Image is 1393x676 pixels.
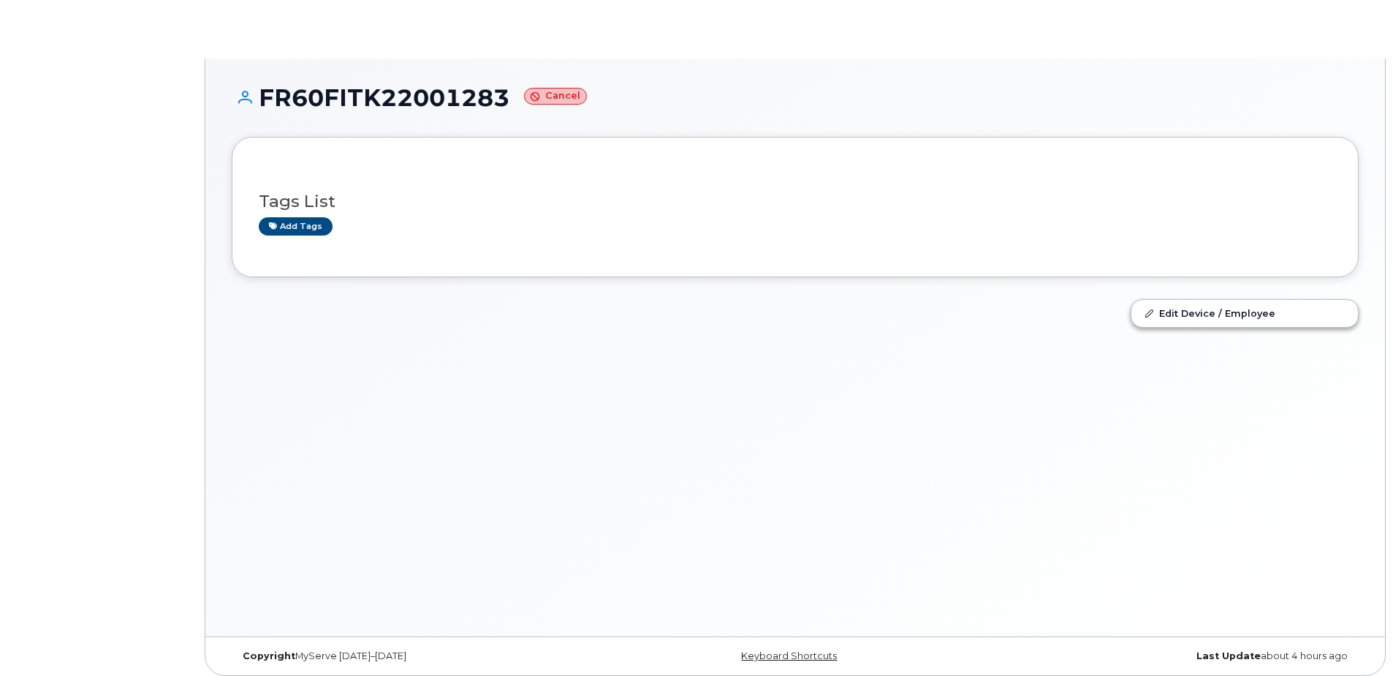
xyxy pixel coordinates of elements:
strong: Copyright [243,650,295,661]
h3: Tags List [259,192,1332,211]
a: Add tags [259,217,333,236]
a: Keyboard Shortcuts [741,650,837,661]
strong: Last Update [1196,650,1261,661]
div: MyServe [DATE]–[DATE] [232,650,607,662]
div: about 4 hours ago [983,650,1359,662]
a: Edit Device / Employee [1131,300,1358,326]
h1: FR60FITK22001283 [232,85,1359,110]
small: Cancel [524,88,587,105]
